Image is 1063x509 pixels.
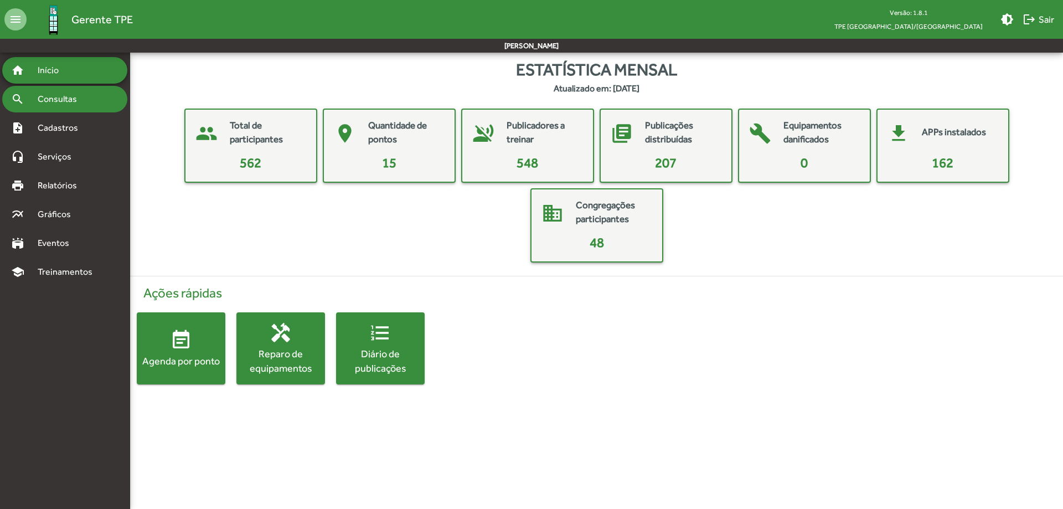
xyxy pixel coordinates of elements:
[328,117,362,150] mat-icon: place
[516,57,677,82] span: Estatística mensal
[517,155,538,170] span: 548
[27,2,133,38] a: Gerente TPE
[554,82,639,95] strong: Atualizado em: [DATE]
[170,329,192,351] mat-icon: event_note
[236,347,325,374] div: Reparo de equipamentos
[11,236,24,250] mat-icon: stadium
[369,322,391,344] mat-icon: format_list_numbered
[4,8,27,30] mat-icon: menu
[590,235,604,250] span: 48
[507,119,582,147] mat-card-title: Publicadores a treinar
[11,64,24,77] mat-icon: home
[825,19,992,33] span: TPE [GEOGRAPHIC_DATA]/[GEOGRAPHIC_DATA]
[11,208,24,221] mat-icon: multiline_chart
[368,119,443,147] mat-card-title: Quantidade de pontos
[1000,13,1014,26] mat-icon: brightness_medium
[882,117,915,150] mat-icon: get_app
[11,121,24,135] mat-icon: note_add
[137,354,225,368] div: Agenda por ponto
[336,312,425,384] button: Diário de publicações
[71,11,133,28] span: Gerente TPE
[270,322,292,344] mat-icon: handyman
[536,197,569,230] mat-icon: domain
[336,347,425,374] div: Diário de publicações
[31,265,106,279] span: Treinamentos
[605,117,638,150] mat-icon: library_books
[382,155,396,170] span: 15
[240,155,261,170] span: 562
[655,155,677,170] span: 207
[31,64,75,77] span: Início
[11,265,24,279] mat-icon: school
[31,150,86,163] span: Serviços
[1018,9,1059,29] button: Sair
[31,179,91,192] span: Relatórios
[922,125,986,140] mat-card-title: APPs instalados
[576,198,651,227] mat-card-title: Congregações participantes
[467,117,500,150] mat-icon: voice_over_off
[137,285,1056,301] h4: Ações rápidas
[1023,9,1054,29] span: Sair
[31,121,92,135] span: Cadastros
[35,2,71,38] img: Logo
[190,117,223,150] mat-icon: people
[645,119,720,147] mat-card-title: Publicações distribuídas
[11,150,24,163] mat-icon: headset_mic
[932,155,953,170] span: 162
[11,179,24,192] mat-icon: print
[31,208,86,221] span: Gráficos
[825,6,992,19] div: Versão: 1.8.1
[744,117,777,150] mat-icon: build
[31,236,84,250] span: Eventos
[236,312,325,384] button: Reparo de equipamentos
[230,119,305,147] mat-card-title: Total de participantes
[137,312,225,384] button: Agenda por ponto
[31,92,91,106] span: Consultas
[801,155,808,170] span: 0
[11,92,24,106] mat-icon: search
[783,119,859,147] mat-card-title: Equipamentos danificados
[1023,13,1036,26] mat-icon: logout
